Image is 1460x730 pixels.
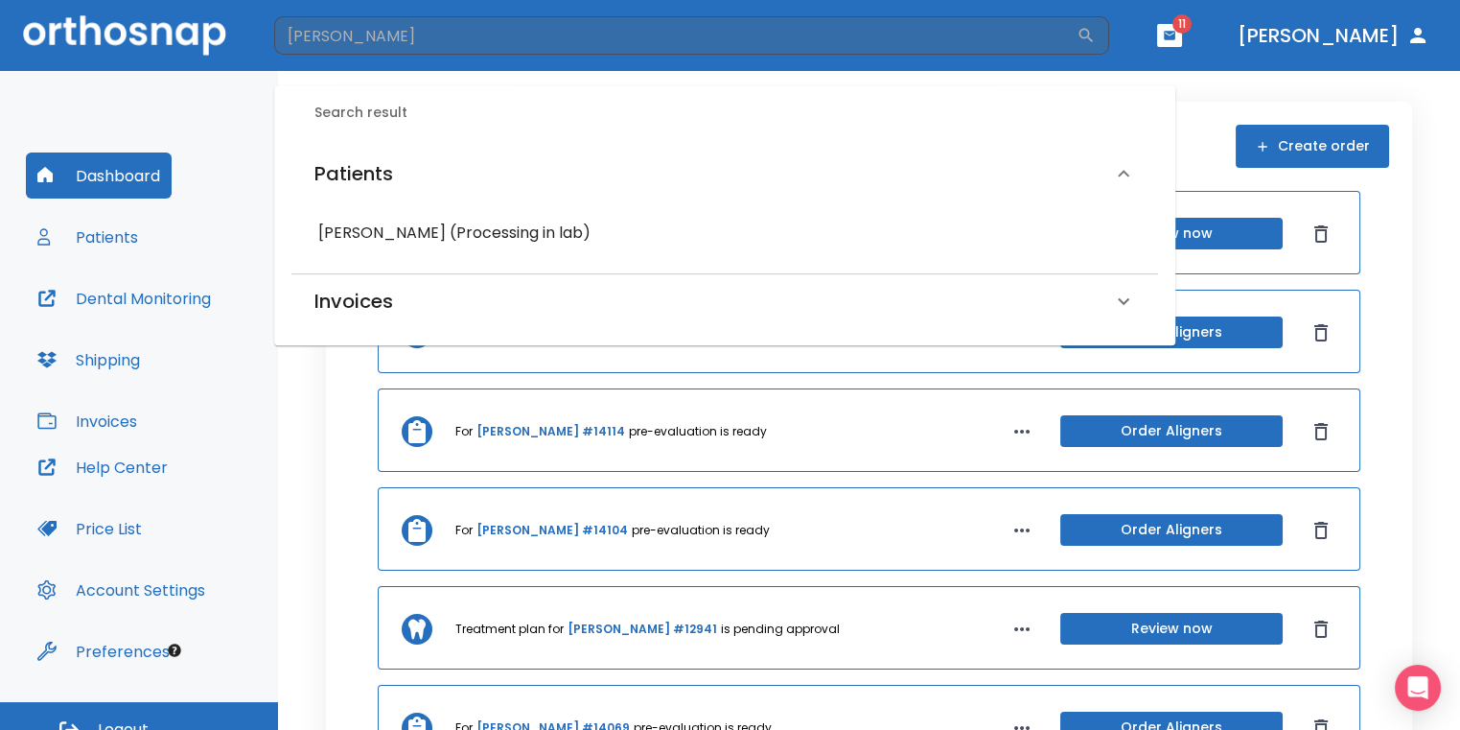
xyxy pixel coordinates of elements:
[455,423,473,440] p: For
[476,522,628,539] a: [PERSON_NAME] #14104
[26,628,181,674] button: Preferences
[166,642,183,659] div: Tooltip anchor
[23,15,226,55] img: Orthosnap
[26,506,153,552] button: Price List
[314,103,1158,124] h6: Search result
[291,274,1158,328] div: Invoices
[314,158,393,189] h6: Patients
[1306,219,1336,249] button: Dismiss
[455,621,564,638] p: Treatment plan for
[629,423,767,440] p: pre-evaluation is ready
[632,522,770,539] p: pre-evaluation is ready
[455,522,473,539] p: For
[1395,665,1441,711] div: Open Intercom Messenger
[314,286,393,317] h6: Invoices
[1172,14,1192,34] span: 11
[1060,514,1283,546] button: Order Aligners
[26,153,172,199] button: Dashboard
[476,423,625,440] a: [PERSON_NAME] #14114
[1306,416,1336,447] button: Dismiss
[1060,613,1283,645] button: Review now
[1306,318,1336,348] button: Dismiss
[291,139,1158,208] div: Patients
[26,567,217,613] button: Account Settings
[1230,18,1437,53] button: [PERSON_NAME]
[274,16,1077,55] input: Search by Patient Name or Case #
[26,275,222,321] button: Dental Monitoring
[1306,515,1336,546] button: Dismiss
[721,621,840,638] p: is pending approval
[26,337,151,383] button: Shipping
[26,214,150,260] button: Patients
[26,444,179,490] button: Help Center
[1306,614,1336,645] button: Dismiss
[26,398,149,444] button: Invoices
[318,220,1131,247] h6: [PERSON_NAME] (Processing in lab)
[568,621,717,638] a: [PERSON_NAME] #12941
[1060,415,1283,447] button: Order Aligners
[1236,125,1389,168] button: Create order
